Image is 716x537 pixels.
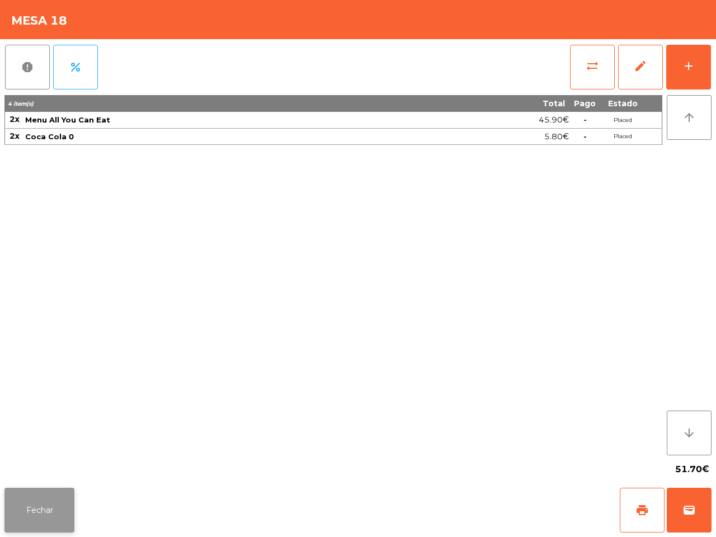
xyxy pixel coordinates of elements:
[570,45,615,89] button: sync_alt
[600,129,645,145] td: Placed
[586,59,599,73] span: sync_alt
[666,45,711,89] button: add
[682,503,696,517] span: wallet
[569,95,600,112] th: Pago
[667,488,712,533] button: wallet
[11,12,67,29] h4: Mesa 18
[4,488,74,533] button: Fechar
[675,461,709,478] span: 51.70€
[682,111,696,124] i: arrow_upward
[682,426,696,440] i: arrow_downward
[10,114,20,124] span: 2x
[425,95,569,112] th: Total
[682,59,695,73] div: add
[25,115,110,124] span: Menu All You Can Eat
[667,411,712,455] button: arrow_downward
[21,60,34,74] span: report
[10,131,20,141] span: 2x
[69,60,82,74] span: percent
[600,112,645,129] td: Placed
[618,45,663,89] button: edit
[25,132,74,141] span: Coca Cola 0
[583,131,587,142] span: -
[539,112,569,128] span: 45.90€
[583,115,587,125] span: -
[667,95,712,140] button: arrow_upward
[544,129,569,144] span: 5.80€
[635,503,649,517] span: print
[53,45,98,89] button: percent
[620,488,665,533] button: print
[600,95,645,112] th: Estado
[634,59,647,73] span: edit
[5,45,50,89] button: report
[8,100,34,107] span: 4 item(s)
